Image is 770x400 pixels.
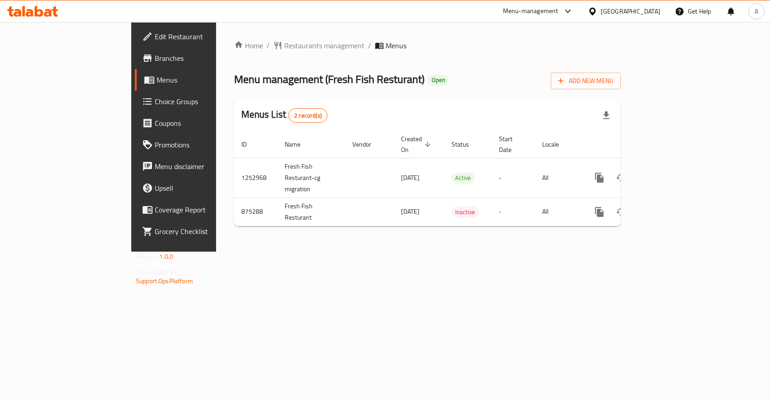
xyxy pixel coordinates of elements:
div: Active [452,173,475,184]
a: Grocery Checklist [135,221,260,242]
a: Support.OpsPlatform [136,275,193,287]
span: Restaurants management [284,40,364,51]
span: Branches [155,53,253,64]
div: Export file [595,105,617,126]
div: Total records count [288,108,327,123]
td: Fresh Fish Resturant [277,198,345,226]
div: Menu-management [503,6,558,17]
span: Menu management ( Fresh Fish Resturant ) [234,69,424,89]
span: Coverage Report [155,204,253,215]
span: Edit Restaurant [155,31,253,42]
span: Open [428,76,449,84]
button: Change Status [610,167,632,189]
span: Choice Groups [155,96,253,107]
span: A [755,6,758,16]
a: Menus [135,69,260,91]
span: Upsell [155,183,253,193]
td: Fresh Fish Resturant-cg migration [277,158,345,198]
span: Menus [386,40,406,51]
span: Status [452,139,481,150]
button: Add New Menu [551,73,621,89]
span: Version: [136,251,158,262]
span: Menu disclaimer [155,161,253,172]
a: Upsell [135,177,260,199]
span: [DATE] [401,172,420,184]
li: / [368,40,371,51]
button: Change Status [610,201,632,223]
td: - [492,158,535,198]
td: - [492,198,535,226]
span: 2 record(s) [289,111,327,120]
td: All [535,198,581,226]
th: Actions [581,131,682,158]
span: 1.0.0 [159,251,173,262]
td: All [535,158,581,198]
span: Inactive [452,207,479,217]
span: Locale [542,139,571,150]
div: Open [428,75,449,86]
span: Vendor [352,139,383,150]
a: Edit Restaurant [135,26,260,47]
span: Get support on: [136,266,177,278]
a: Choice Groups [135,91,260,112]
table: enhanced table [234,131,682,226]
nav: breadcrumb [234,40,621,51]
span: Coupons [155,118,253,129]
a: Promotions [135,134,260,156]
span: Name [285,139,312,150]
a: Menu disclaimer [135,156,260,177]
span: [DATE] [401,206,420,217]
div: [GEOGRAPHIC_DATA] [601,6,660,16]
span: Menus [157,74,253,85]
button: more [589,201,610,223]
span: Add New Menu [558,75,613,87]
h2: Menus List [241,108,327,123]
a: Coupons [135,112,260,134]
span: Start Date [499,133,524,155]
span: Grocery Checklist [155,226,253,237]
span: Created On [401,133,433,155]
a: Coverage Report [135,199,260,221]
span: ID [241,139,258,150]
li: / [267,40,270,51]
button: more [589,167,610,189]
span: Promotions [155,139,253,150]
span: Active [452,173,475,183]
a: Branches [135,47,260,69]
a: Restaurants management [273,40,364,51]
